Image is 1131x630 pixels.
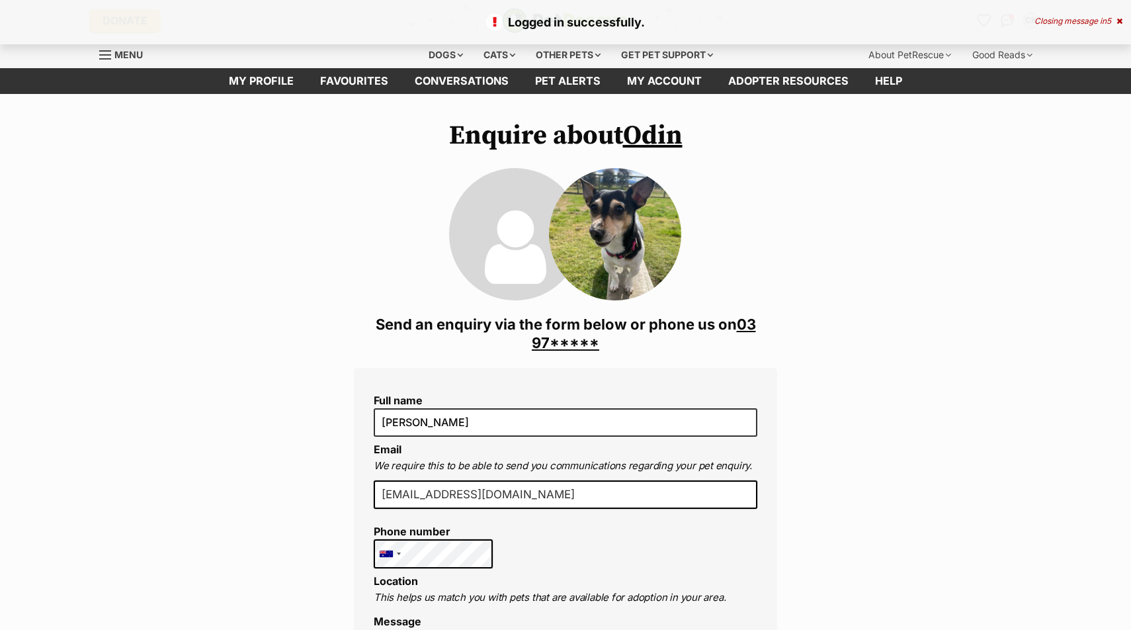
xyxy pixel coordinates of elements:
[374,408,757,436] input: E.g. Jimmy Chew
[963,42,1042,68] div: Good Reads
[374,574,418,588] label: Location
[354,315,777,352] h3: Send an enquiry via the form below or phone us on
[99,42,152,66] a: Menu
[374,459,757,474] p: We require this to be able to send you communications regarding your pet enquiry.
[307,68,401,94] a: Favourites
[216,68,307,94] a: My profile
[374,525,493,537] label: Phone number
[354,120,777,151] h1: Enquire about
[715,68,862,94] a: Adopter resources
[612,42,722,68] div: Get pet support
[401,68,522,94] a: conversations
[374,394,757,406] label: Full name
[374,590,757,606] p: This helps us match you with pets that are available for adoption in your area.
[859,42,960,68] div: About PetRescue
[614,68,715,94] a: My account
[114,49,143,60] span: Menu
[474,42,524,68] div: Cats
[623,119,683,152] a: Odin
[549,168,681,300] img: Odin
[419,42,472,68] div: Dogs
[374,615,421,628] label: Message
[526,42,610,68] div: Other pets
[374,540,405,568] div: Australia: +61
[862,68,915,94] a: Help
[374,443,401,456] label: Email
[522,68,614,94] a: Pet alerts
